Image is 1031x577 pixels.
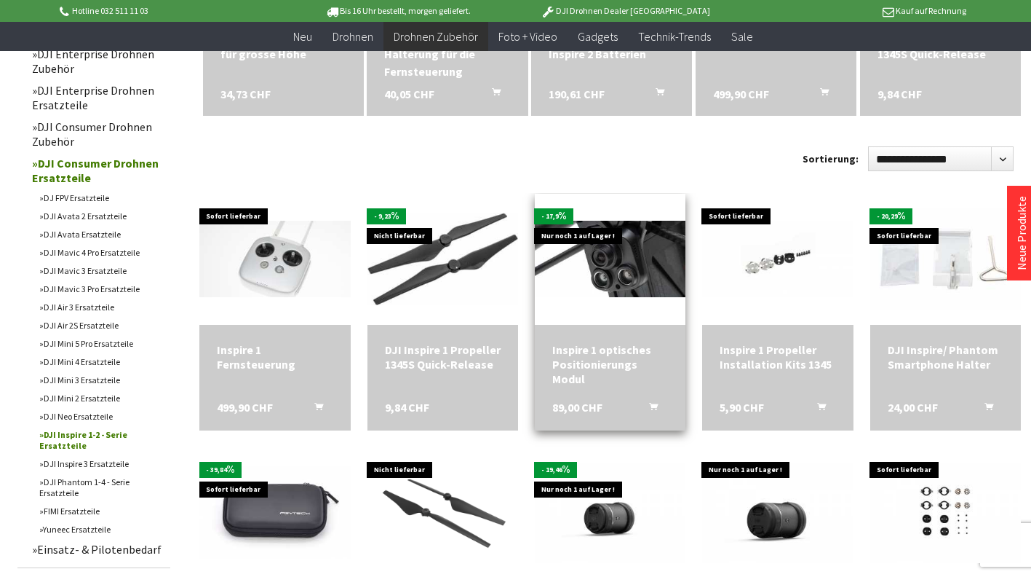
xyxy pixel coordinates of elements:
a: Neu [283,22,322,52]
a: DJI Mini 4 Ersatzteile [32,353,170,371]
span: Neu [293,29,312,44]
a: DJI Inspire 3 Ersatzteile [32,455,170,473]
button: In den Warenkorb [474,85,509,104]
a: DJI Avata Ersatzteile [32,225,170,243]
span: 5,90 CHF [720,400,764,415]
a: Neue Produkte [1014,196,1029,270]
p: Hotline 032 511 11 03 [57,2,284,20]
a: Yuneec Ersatzteile [32,520,170,538]
span: 499,90 CHF [713,85,769,103]
a: Gadgets [568,22,628,52]
img: Aufbewahrungstasche für DJI Inspire 1 und Osmo Filter [199,466,350,559]
a: DJI Mini 2 Ersatzteile [32,389,170,407]
button: In den Warenkorb [803,85,837,104]
a: DJI Mavic 4 Pro Ersatzteile [32,243,170,262]
button: In den Warenkorb [297,400,332,419]
img: Inspire 1 Fernsteuerung [199,221,350,297]
a: Inspire 1 Fernsteuerung 499,90 CHF In den Warenkorb [217,342,333,372]
div: Inspire 1 optisches Positionierungs Modul [552,342,668,386]
a: DJI Neo Ersatzteile [32,407,170,425]
a: DJI Inspire 1-2 - Serie Ersatzteile [32,425,170,455]
span: Technik-Trends [638,29,711,44]
span: 34,73 CHF [220,85,271,103]
a: Drohnen [322,22,383,52]
img: DJI Inspire/ Phantom Smartphone Halter [870,208,1021,309]
button: In den Warenkorb [632,400,666,419]
a: DJI Inspire 2/Cendence Halterung für die Fernsteuerung 40,05 CHF In den Warenkorb [384,28,510,80]
a: DJI Consumer Drohnen Zubehör [25,116,170,152]
span: 9,84 CHF [877,85,922,103]
div: Inspire 1 Fernsteuerung [217,342,333,372]
p: DJI Drohnen Dealer [GEOGRAPHIC_DATA] [511,2,739,20]
a: DJI Air 2S Ersatzteile [32,316,170,334]
a: DJI Enterprise Drohnen Ersatzteile [25,79,170,116]
span: 40,05 CHF [384,85,434,103]
a: Einsatz- & Pilotenbedarf [25,538,170,560]
img: DJI Inspire 2 Propeller für grosse Höhe [367,463,518,563]
a: Sale [721,22,763,52]
label: Sortierung: [803,147,859,170]
img: DJI Inspire 1 Propeller 1345S Quick-Release [367,213,518,305]
a: Technik-Trends [628,22,721,52]
a: DJI Inspire/ Phantom Smartphone Halter 24,00 CHF In den Warenkorb [888,342,1003,372]
span: 190,61 CHF [549,85,605,103]
a: Inspire 1 Propeller Installation Kits 1345 5,90 CHF In den Warenkorb [720,342,835,372]
div: DJI Inspire/ Phantom Smartphone Halter [888,342,1003,372]
a: DJI Phantom 1-4 - Serie Ersatzteile [32,473,170,502]
a: DJI Consumer Drohnen Ersatzteile [25,152,170,189]
img: DJI Inspire 2 Montageplatten für 1550T Propeller [870,463,1021,563]
p: Bis 16 Uhr bestellt, morgen geliefert. [284,2,511,20]
a: DJI Air 3 Ersatzteile [32,298,170,316]
a: DJI Mini 3 Ersatzteile [32,371,170,389]
span: Gadgets [578,29,618,44]
a: DJI Mini 5 Pro Ersatzteile [32,334,170,353]
div: Inspire 1 Propeller Installation Kits 1345 [720,342,835,372]
button: In den Warenkorb [800,400,835,419]
img: Inspire 1 Propeller Installation Kits 1345 [702,221,853,297]
span: 499,90 CHF [217,400,273,415]
a: Inspire 1 optisches Positionierungs Modul 89,00 CHF In den Warenkorb [552,342,668,386]
a: DJI Inspire 1 Propeller 1345S Quick-Release 9,84 CHF [385,342,501,372]
button: In den Warenkorb [967,400,1002,419]
a: DJI Mavic 3 Pro Ersatzteile [32,280,170,298]
button: In den Warenkorb [638,85,673,104]
a: DJI Mavic 3 Ersatzteile [32,262,170,280]
div: DJI Inspire 1 Propeller 1345S Quick-Release [385,342,501,372]
a: FIMI Ersatzteile [32,502,170,520]
a: DJI Avata 2 Ersatzteile [32,207,170,225]
a: Foto + Video [488,22,568,52]
a: DJ FPV Ersatzteile [32,189,170,207]
a: Drohnen Zubehör [383,22,488,52]
a: DJI Enterprise Drohnen Zubehör [25,43,170,79]
span: 9,84 CHF [385,400,429,415]
img: Inspire 1 optisches Positionierungs Modul [535,221,685,297]
span: Foto + Video [498,29,557,44]
span: Drohnen [333,29,373,44]
span: 24,00 CHF [888,400,938,415]
span: Sale [731,29,753,44]
img: DJI Zenmuse X7 Objektiv DL-S 16mm ASPH [535,463,685,563]
p: Kauf auf Rechnung [739,2,966,20]
span: 89,00 CHF [552,400,602,415]
div: DJI Inspire 2/Cendence Halterung für die Fernsteuerung [384,28,510,80]
img: DJI Zenmuse X7 Objektiv DL 24mm ASPH [702,463,853,563]
span: Drohnen Zubehör [394,29,478,44]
